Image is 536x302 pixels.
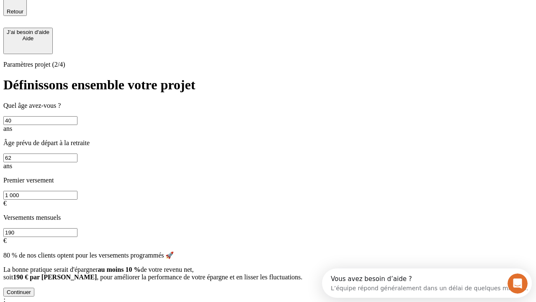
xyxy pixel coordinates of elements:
[322,268,532,298] iframe: Intercom live chat discovery launcher
[3,266,98,273] span: La bonne pratique serait d'épargner
[3,251,533,259] p: 80 % de nos clients optent pour les versements programmés 🚀
[9,7,206,14] div: Vous avez besoin d’aide ?
[3,237,7,244] span: €
[7,289,31,295] div: Continuer
[3,61,533,68] p: Paramètres projet (2/4)
[3,214,533,221] p: Versements mensuels
[508,273,528,294] iframe: Intercom live chat
[3,288,34,297] button: Continuer
[3,125,12,132] span: ans
[140,266,193,273] span: de votre revenu net,
[13,273,97,281] span: 190 € par [PERSON_NAME]
[3,273,13,281] span: soit
[3,139,533,147] p: Âge prévu de départ à la retraite
[7,29,49,35] div: J’ai besoin d'aide
[7,8,23,15] span: Retour
[98,266,141,273] span: au moins 10 %
[3,162,12,169] span: ans
[97,273,302,281] span: , pour améliorer la performance de votre épargne et en lisser les fluctuations.
[9,14,206,23] div: L’équipe répond généralement dans un délai de quelques minutes.
[7,35,49,42] div: Aide
[3,200,7,207] span: €
[3,177,533,184] p: Premier versement
[3,102,533,109] p: Quel âge avez-vous ?
[3,77,533,93] h1: Définissons ensemble votre projet
[3,3,231,26] div: Ouvrir le Messenger Intercom
[3,28,53,54] button: J’ai besoin d'aideAide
